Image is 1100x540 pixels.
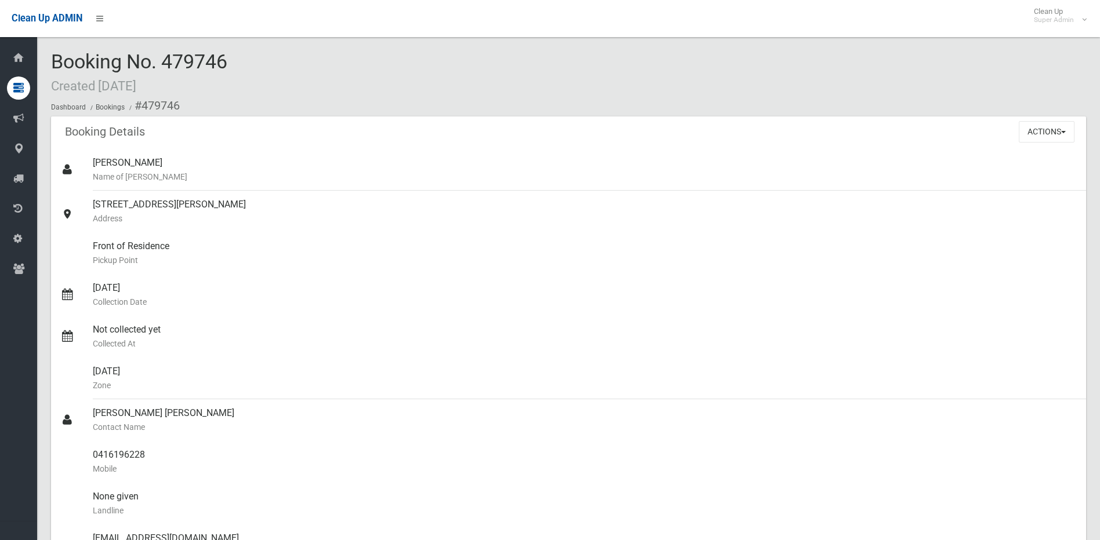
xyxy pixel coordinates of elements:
[51,121,159,143] header: Booking Details
[126,95,180,116] li: #479746
[12,13,82,24] span: Clean Up ADMIN
[93,274,1077,316] div: [DATE]
[1034,16,1074,24] small: Super Admin
[1019,121,1074,143] button: Actions
[51,50,227,95] span: Booking No. 479746
[93,441,1077,483] div: 0416196228
[93,149,1077,191] div: [PERSON_NAME]
[93,170,1077,184] small: Name of [PERSON_NAME]
[93,232,1077,274] div: Front of Residence
[93,399,1077,441] div: [PERSON_NAME] [PERSON_NAME]
[93,191,1077,232] div: [STREET_ADDRESS][PERSON_NAME]
[93,211,1077,225] small: Address
[93,253,1077,267] small: Pickup Point
[93,316,1077,357] div: Not collected yet
[51,78,136,93] small: Created [DATE]
[1028,7,1086,24] span: Clean Up
[93,337,1077,351] small: Collected At
[93,420,1077,434] small: Contact Name
[93,503,1077,517] small: Landline
[93,378,1077,392] small: Zone
[51,103,86,111] a: Dashboard
[93,462,1077,476] small: Mobile
[93,295,1077,309] small: Collection Date
[93,483,1077,524] div: None given
[93,357,1077,399] div: [DATE]
[96,103,125,111] a: Bookings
